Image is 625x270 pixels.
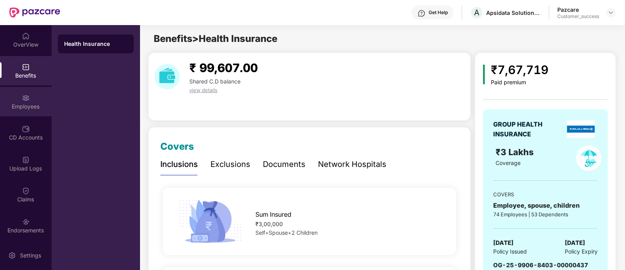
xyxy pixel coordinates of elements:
[493,238,514,248] span: [DATE]
[483,65,485,84] img: icon
[22,156,30,164] img: svg+xml;base64,PHN2ZyBpZD0iVXBsb2FkX0xvZ3MiIGRhdGEtbmFtZT0iVXBsb2FkIExvZ3MiIHhtbG5zPSJodHRwOi8vd3...
[9,7,60,18] img: New Pazcare Logo
[256,220,444,228] div: ₹3,00,000
[429,9,448,16] div: Get Help
[493,201,598,210] div: Employee, spouse, children
[608,9,614,16] img: svg+xml;base64,PHN2ZyBpZD0iRHJvcGRvd24tMzJ4MzIiIHhtbG5zPSJodHRwOi8vd3d3LnczLm9yZy8yMDAwL3N2ZyIgd2...
[567,120,595,138] img: insurerLogo
[189,78,241,85] span: Shared C.D balance
[22,187,30,195] img: svg+xml;base64,PHN2ZyBpZD0iQ2xhaW0iIHhtbG5zPSJodHRwOi8vd3d3LnczLm9yZy8yMDAwL3N2ZyIgd2lkdGg9IjIwIi...
[64,40,128,48] div: Health Insurance
[22,125,30,133] img: svg+xml;base64,PHN2ZyBpZD0iQ0RfQWNjb3VudHMiIGRhdGEtbmFtZT0iQ0QgQWNjb3VudHMiIHhtbG5zPSJodHRwOi8vd3...
[418,9,426,17] img: svg+xml;base64,PHN2ZyBpZD0iSGVscC0zMngzMiIgeG1sbnM9Imh0dHA6Ly93d3cudzMub3JnLzIwMDAvc3ZnIiB3aWR0aD...
[256,210,292,219] span: Sum Insured
[189,87,217,93] span: view details
[565,238,585,248] span: [DATE]
[176,198,245,245] img: icon
[496,159,521,166] span: Coverage
[493,261,588,269] span: OG-25-9906-8403-00000437
[491,61,549,79] div: ₹7,67,719
[22,32,30,40] img: svg+xml;base64,PHN2ZyBpZD0iSG9tZSIgeG1sbnM9Imh0dHA6Ly93d3cudzMub3JnLzIwMDAvc3ZnIiB3aWR0aD0iMjAiIG...
[154,33,277,44] span: Benefits > Health Insurance
[22,218,30,226] img: svg+xml;base64,PHN2ZyBpZD0iRW5kb3JzZW1lbnRzIiB4bWxucz0iaHR0cDovL3d3dy53My5vcmcvMjAwMC9zdmciIHdpZH...
[493,247,527,256] span: Policy Issued
[565,247,598,256] span: Policy Expiry
[22,94,30,102] img: svg+xml;base64,PHN2ZyBpZD0iRW1wbG95ZWVzIiB4bWxucz0iaHR0cDovL3d3dy53My5vcmcvMjAwMC9zdmciIHdpZHRoPS...
[557,6,599,13] div: Pazcare
[486,9,541,16] div: Apsidata Solutions Private Limited
[8,252,16,259] img: svg+xml;base64,PHN2ZyBpZD0iU2V0dGluZy0yMHgyMCIgeG1sbnM9Imh0dHA6Ly93d3cudzMub3JnLzIwMDAvc3ZnIiB3aW...
[22,63,30,71] img: svg+xml;base64,PHN2ZyBpZD0iQmVuZWZpdHMiIHhtbG5zPSJodHRwOi8vd3d3LnczLm9yZy8yMDAwL3N2ZyIgd2lkdGg9Ij...
[154,64,180,89] img: download
[189,61,258,75] span: ₹ 99,607.00
[474,8,480,17] span: A
[263,158,305,170] div: Documents
[210,158,250,170] div: Exclusions
[576,145,602,171] img: policyIcon
[256,229,318,236] span: Self+Spouse+2 Children
[160,141,194,152] span: Covers
[160,158,198,170] div: Inclusions
[496,147,536,157] span: ₹3 Lakhs
[18,252,43,259] div: Settings
[493,190,598,198] div: COVERS
[318,158,386,170] div: Network Hospitals
[493,120,562,139] div: GROUP HEALTH INSURANCE
[493,210,598,218] div: 74 Employees | 53 Dependents
[557,13,599,20] div: Customer_success
[491,79,549,86] div: Paid premium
